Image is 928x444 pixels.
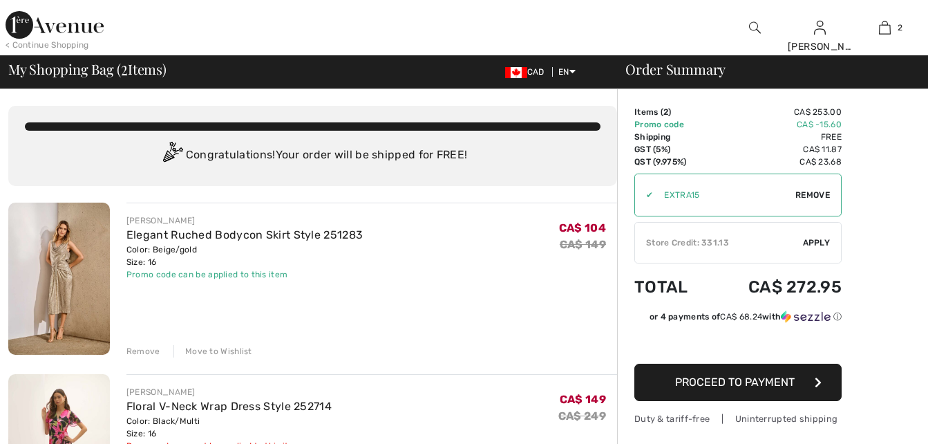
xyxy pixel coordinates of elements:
[788,39,851,54] div: [PERSON_NAME]
[558,67,576,77] span: EN
[634,131,710,143] td: Shipping
[634,106,710,118] td: Items ( )
[653,174,795,216] input: Promo code
[158,142,186,169] img: Congratulation2.svg
[634,311,842,328] div: or 4 payments ofCA$ 68.24withSezzle Click to learn more about Sezzle
[853,19,916,36] a: 2
[634,156,710,168] td: QST (9.975%)
[710,263,842,311] td: CA$ 272.95
[634,364,842,401] button: Proceed to Payment
[8,62,167,76] span: My Shopping Bag ( Items)
[710,143,842,156] td: CA$ 11.87
[126,386,332,398] div: [PERSON_NAME]
[710,118,842,131] td: CA$ -15.60
[803,237,831,249] span: Apply
[663,107,668,117] span: 2
[560,393,606,406] span: CA$ 149
[675,376,795,389] span: Proceed to Payment
[634,412,842,425] div: Duty & tariff-free | Uninterrupted shipping
[795,189,830,201] span: Remove
[173,345,252,358] div: Move to Wishlist
[635,237,803,249] div: Store Credit: 331.13
[25,142,600,169] div: Congratulations! Your order will be shipped for FREE!
[121,59,128,77] span: 2
[634,263,710,311] td: Total
[814,19,826,36] img: My Info
[634,328,842,359] iframe: PayPal-paypal
[126,214,363,227] div: [PERSON_NAME]
[126,228,363,241] a: Elegant Ruched Bodycon Skirt Style 251283
[126,243,363,268] div: Color: Beige/gold Size: 16
[126,345,160,358] div: Remove
[558,409,606,423] s: CA$ 249
[710,131,842,143] td: Free
[634,143,710,156] td: GST (5%)
[749,19,761,36] img: search the website
[710,156,842,168] td: CA$ 23.68
[8,203,110,355] img: Elegant Ruched Bodycon Skirt Style 251283
[6,39,89,51] div: < Continue Shopping
[898,21,902,34] span: 2
[879,19,891,36] img: My Bag
[505,67,527,78] img: Canadian Dollar
[781,311,831,323] img: Sezzle
[840,403,914,437] iframe: Opens a widget where you can find more information
[710,106,842,118] td: CA$ 253.00
[720,312,762,322] span: CA$ 68.24
[635,189,653,201] div: ✔
[560,238,606,251] s: CA$ 149
[6,11,104,39] img: 1ère Avenue
[126,268,363,281] div: Promo code can be applied to this item
[126,415,332,440] div: Color: Black/Multi Size: 16
[126,400,332,413] a: Floral V-Neck Wrap Dress Style 252714
[634,118,710,131] td: Promo code
[609,62,920,76] div: Order Summary
[559,221,606,234] span: CA$ 104
[650,311,842,323] div: or 4 payments of with
[505,67,550,77] span: CAD
[814,21,826,34] a: Sign In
